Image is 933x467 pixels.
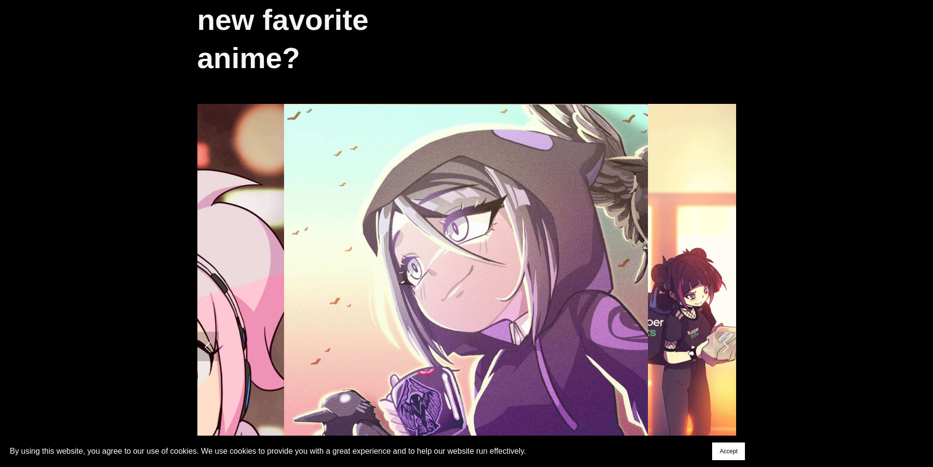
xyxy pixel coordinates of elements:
a: Previous Slide [197,332,219,361]
a: Next Slide [715,332,736,361]
span: Accept [719,448,738,455]
button: Accept [712,442,745,460]
p: By using this website, you agree to our use of cookies. We use cookies to provide you with a grea... [10,444,526,458]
